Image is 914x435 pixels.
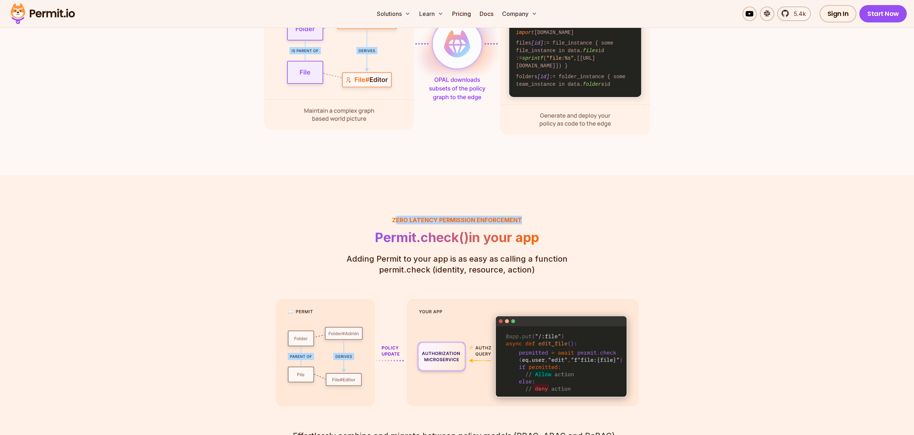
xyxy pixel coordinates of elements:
[789,9,806,18] span: 5.4k
[777,7,811,21] a: 5.4k
[820,5,857,22] a: Sign In
[522,89,543,95] span: sprintf
[7,1,78,26] img: Permit logo
[449,7,474,21] a: Pricing
[375,230,539,245] h2: in your app
[375,216,539,224] h3: Zero latency Permission enforcement
[511,38,640,71] code: files := file_instance { some file_instance in data id := ( ,[[URL][DOMAIN_NAME]]) }
[511,71,640,105] code: folders := folder_instance { some team_instance in data id := ( ,[[URL][DOMAIN_NAME]]) }
[580,48,598,54] span: .files
[547,55,574,61] span: "file:%s"
[477,7,496,21] a: Docs
[374,7,413,21] button: Solutions
[522,55,543,61] span: sprintf
[547,89,574,95] span: "team:%s"
[511,28,640,38] code: [DOMAIN_NAME]
[531,40,544,46] span: [id]
[416,7,446,21] button: Learn
[346,253,568,264] span: Adding Permit to your app is as easy as calling a function
[537,74,549,80] span: [id]
[375,230,469,245] span: Permit.check()
[346,253,568,275] p: permit.check (identity, resource, action)
[516,30,534,35] span: import
[580,81,604,87] span: .folders
[859,5,907,22] a: Start Now
[499,7,540,21] button: Company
